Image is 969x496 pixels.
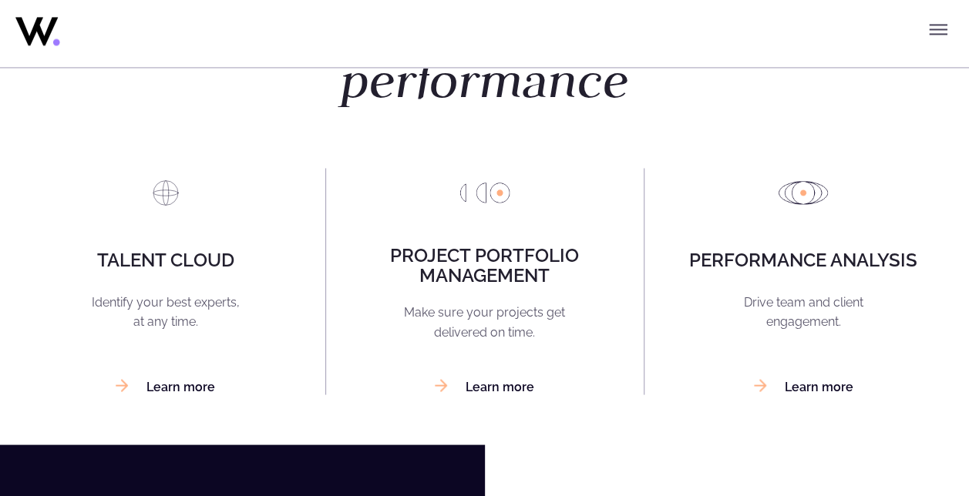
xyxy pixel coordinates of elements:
h4: Talent Cloud [97,250,234,275]
a: Learn more [754,379,853,394]
p: Identify your best experts, at any time. [67,292,264,336]
a: Learn more [435,379,534,394]
a: Learn more [116,379,215,394]
p: Make sure your projects get delivered on time. [363,302,606,341]
h4: Performance Analysis [689,250,917,275]
button: Toggle menu [923,14,954,45]
iframe: Chatbot [867,394,947,474]
h4: Project portfolio management [363,245,606,286]
p: Drive team and client engagement. [682,292,925,336]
